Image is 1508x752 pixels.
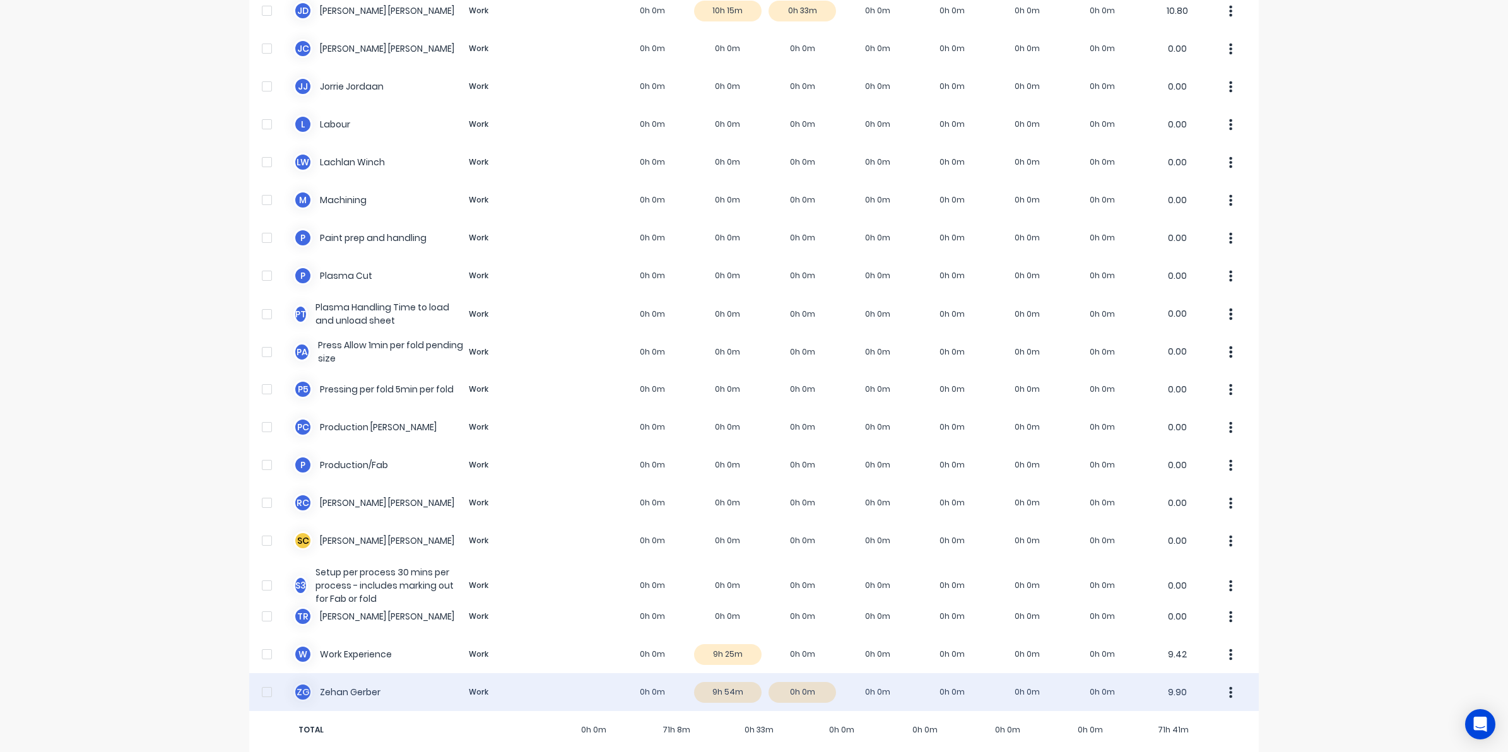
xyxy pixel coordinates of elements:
[635,724,717,736] span: 71h 8m
[883,724,966,736] span: 0h 0m
[1132,724,1215,736] span: 71h 41m
[293,724,464,736] span: TOTAL
[718,724,801,736] span: 0h 33m
[1049,724,1132,736] span: 0h 0m
[966,724,1049,736] span: 0h 0m
[552,724,635,736] span: 0h 0m
[1465,709,1495,739] div: Open Intercom Messenger
[801,724,883,736] span: 0h 0m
